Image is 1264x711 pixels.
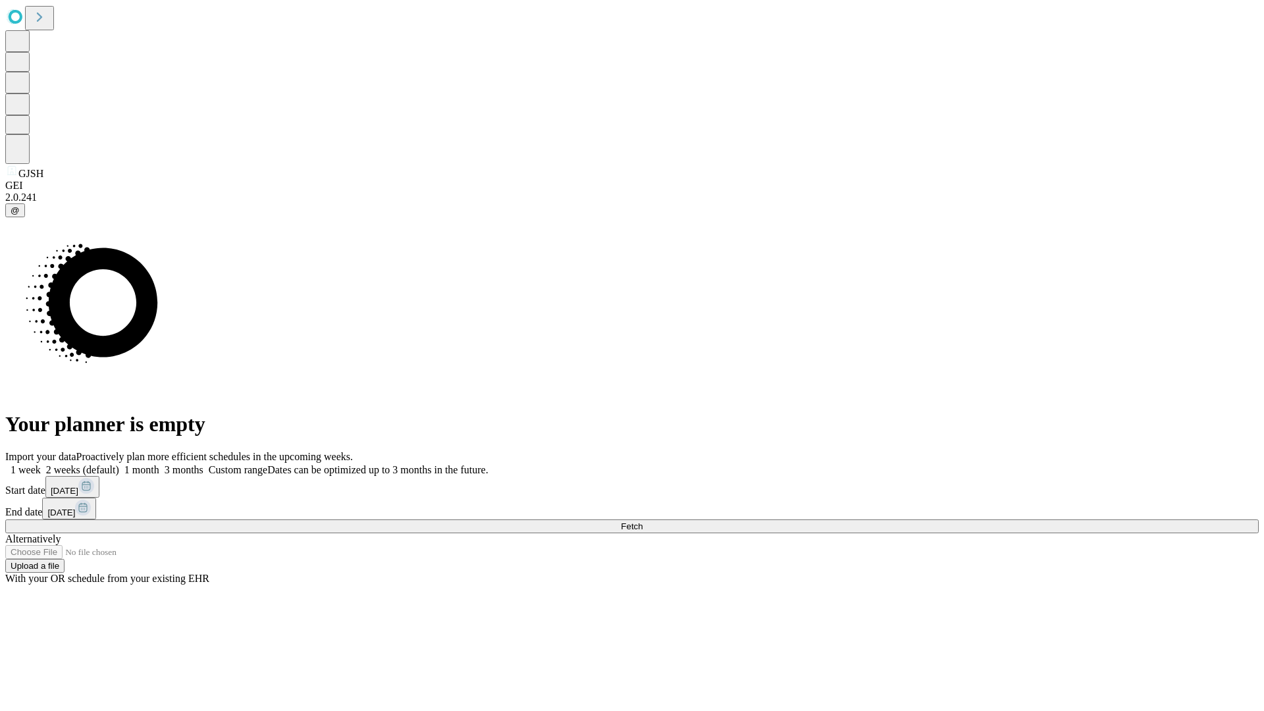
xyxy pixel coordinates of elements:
div: 2.0.241 [5,192,1259,203]
h1: Your planner is empty [5,412,1259,436]
span: @ [11,205,20,215]
span: Alternatively [5,533,61,544]
span: 2 weeks (default) [46,464,119,475]
button: Fetch [5,519,1259,533]
button: [DATE] [45,476,99,498]
span: 1 month [124,464,159,475]
button: [DATE] [42,498,96,519]
div: GEI [5,180,1259,192]
span: [DATE] [51,486,78,496]
div: Start date [5,476,1259,498]
div: End date [5,498,1259,519]
span: 1 week [11,464,41,475]
span: 3 months [165,464,203,475]
span: Proactively plan more efficient schedules in the upcoming weeks. [76,451,353,462]
span: Fetch [621,521,643,531]
span: Dates can be optimized up to 3 months in the future. [267,464,488,475]
button: @ [5,203,25,217]
span: With your OR schedule from your existing EHR [5,573,209,584]
span: Import your data [5,451,76,462]
span: Custom range [209,464,267,475]
button: Upload a file [5,559,65,573]
span: [DATE] [47,508,75,517]
span: GJSH [18,168,43,179]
